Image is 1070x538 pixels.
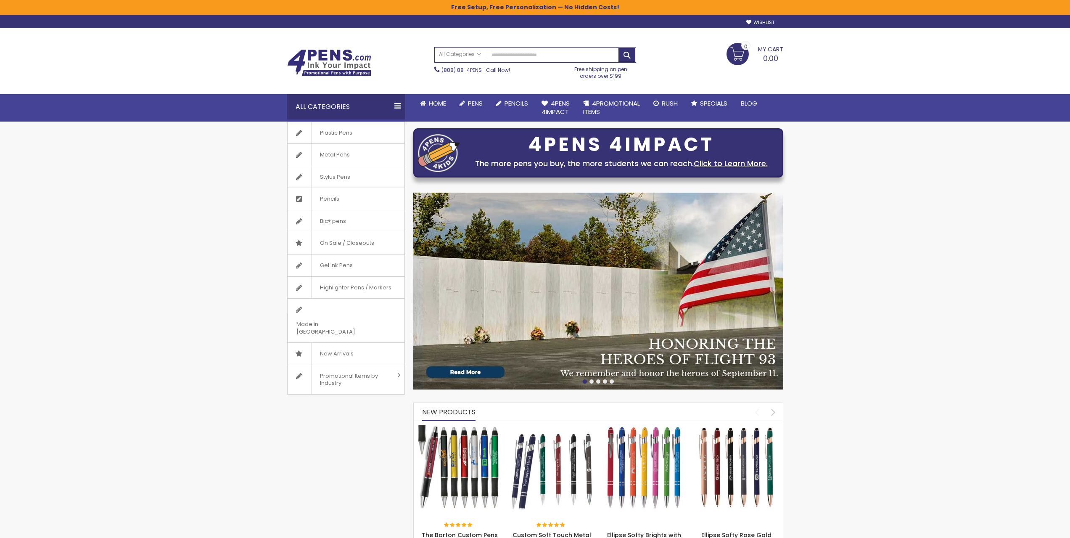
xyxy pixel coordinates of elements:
a: New Arrivals [288,343,404,365]
a: (888) 88-4PENS [441,66,482,74]
a: 4PROMOTIONALITEMS [576,94,647,122]
a: Specials [684,94,734,113]
span: Bic® pens [311,210,354,232]
a: Ellipse Softy Rose Gold Classic with Stylus Pen - Silver Laser [695,425,779,432]
a: Ellipse Softy Brights with Stylus Pen - Laser [602,425,687,432]
span: Home [429,99,446,108]
a: Rush [647,94,684,113]
a: Pencils [489,94,535,113]
a: Made in [GEOGRAPHIC_DATA] [288,299,404,342]
div: All Categories [287,94,405,119]
div: The more pens you buy, the more students we can reach. [464,158,779,170]
span: Promotional Items by Industry [311,365,394,394]
a: Pencils [288,188,404,210]
div: Free shipping on pen orders over $199 [565,63,636,80]
a: Gel Ink Pens [288,254,404,276]
span: Metal Pens [311,144,358,166]
div: 100% [444,522,473,528]
img: /blog/post/patriot-day-reflection.html [413,193,783,390]
span: 0 [744,42,748,50]
span: New Arrivals [311,343,362,365]
a: Click to Learn More. [694,158,768,169]
span: 0.00 [763,53,778,64]
div: next [766,405,781,419]
span: Gel Ink Pens [311,254,361,276]
a: Promotional Items by Industry [288,365,404,394]
a: Custom Soft Touch Metal Pen - Stylus Top [510,425,594,432]
span: Rush [662,99,678,108]
img: Ellipse Softy Rose Gold Classic with Stylus Pen - Silver Laser [695,425,779,509]
a: Home [413,94,453,113]
span: Plastic Pens [311,122,361,144]
span: Pencils [311,188,348,210]
span: Blog [741,99,757,108]
span: Made in [GEOGRAPHIC_DATA] [288,313,383,342]
a: Pens [453,94,489,113]
span: New Products [422,407,476,417]
img: four_pen_logo.png [418,134,460,172]
span: Pencils [505,99,528,108]
img: Custom Soft Touch Metal Pen - Stylus Top [510,425,594,509]
span: All Categories [439,51,481,58]
span: Highlighter Pens / Markers [311,277,400,299]
a: All Categories [435,48,485,61]
a: Metal Pens [288,144,404,166]
img: 4Pens Custom Pens and Promotional Products [287,49,371,76]
a: The Barton Custom Pens Special Offer [418,425,502,432]
a: Bic® pens [288,210,404,232]
span: 4Pens 4impact [542,99,570,116]
img: The Barton Custom Pens Special Offer [418,425,502,509]
a: Plastic Pens [288,122,404,144]
a: Stylus Pens [288,166,404,188]
a: Highlighter Pens / Markers [288,277,404,299]
a: Blog [734,94,764,113]
a: 4Pens4impact [535,94,576,122]
img: Ellipse Softy Brights with Stylus Pen - Laser [602,425,687,509]
span: 4PROMOTIONAL ITEMS [583,99,640,116]
div: 100% [536,522,566,528]
span: - Call Now! [441,66,510,74]
span: Pens [468,99,483,108]
div: 4PENS 4IMPACT [464,136,779,154]
span: Specials [700,99,727,108]
a: 0.00 0 [727,43,783,64]
a: On Sale / Closeouts [288,232,404,254]
span: Stylus Pens [311,166,359,188]
a: Wishlist [746,19,774,26]
div: prev [750,405,764,419]
span: On Sale / Closeouts [311,232,383,254]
